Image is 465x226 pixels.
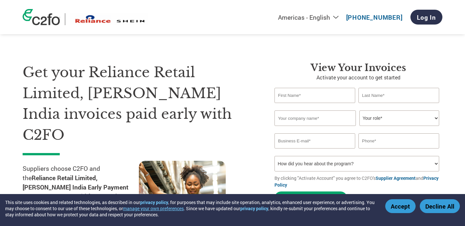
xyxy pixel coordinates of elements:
[23,62,255,145] h1: Get your Reliance Retail Limited, [PERSON_NAME] India invoices paid early with C2FO
[358,133,439,149] input: Phone*
[274,127,439,131] div: Invalid company name or company name is too long
[274,62,442,74] h3: View your invoices
[274,110,356,126] input: Your company name*
[140,199,168,205] a: privacy policy
[274,149,355,153] div: Inavlid Email Address
[376,175,416,181] a: Supplier Agreement
[274,133,355,149] input: Invalid Email format
[274,88,355,103] input: First Name*
[358,88,439,103] input: Last Name*
[274,104,355,108] div: Invalid first name or first name is too long
[410,10,442,25] a: Log In
[240,205,268,211] a: privacy policy
[385,199,416,213] button: Accept
[23,174,129,200] strong: Reliance Retail Limited, [PERSON_NAME] India Early Payment Programme
[358,149,439,153] div: Inavlid Phone Number
[123,205,184,211] button: manage your own preferences
[420,199,460,213] button: Decline All
[274,175,439,188] a: Privacy Policy
[139,161,226,224] img: supply chain worker
[346,13,403,21] a: [PHONE_NUMBER]
[274,74,442,81] p: Activate your account to get started
[358,104,439,108] div: Invalid last name or last name is too long
[5,199,376,218] div: This site uses cookies and related technologies, as described in our , for purposes that may incl...
[23,9,60,25] img: c2fo logo
[359,110,439,126] select: Title/Role
[274,175,442,188] p: By clicking "Activate Account" you agree to C2FO's and
[274,191,347,205] button: Activate Account
[70,13,148,25] img: Reliance Retail Limited, SHEIN India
